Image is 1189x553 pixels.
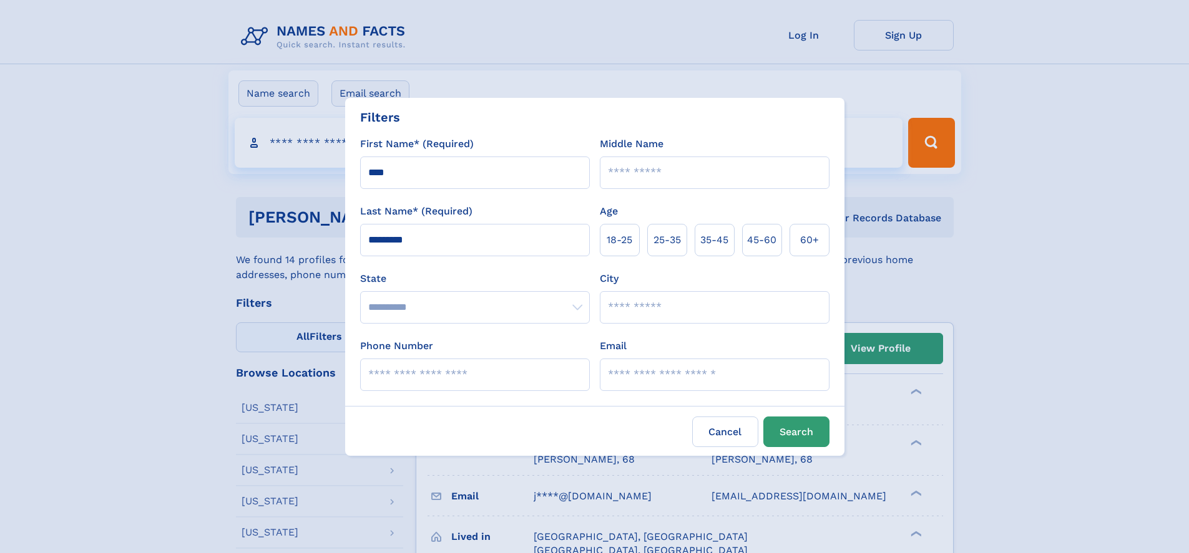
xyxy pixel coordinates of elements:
label: Email [600,339,627,353]
label: Last Name* (Required) [360,204,472,219]
label: First Name* (Required) [360,137,474,151]
span: 60+ [800,233,819,248]
span: 35‑45 [700,233,728,248]
label: State [360,271,590,286]
span: 18‑25 [607,233,632,248]
label: Middle Name [600,137,663,151]
button: Search [763,416,829,447]
label: City [600,271,619,286]
label: Cancel [692,416,758,447]
span: 25‑35 [653,233,681,248]
label: Phone Number [360,339,433,353]
span: 45‑60 [747,233,776,248]
label: Age [600,204,618,219]
div: Filters [360,108,400,127]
